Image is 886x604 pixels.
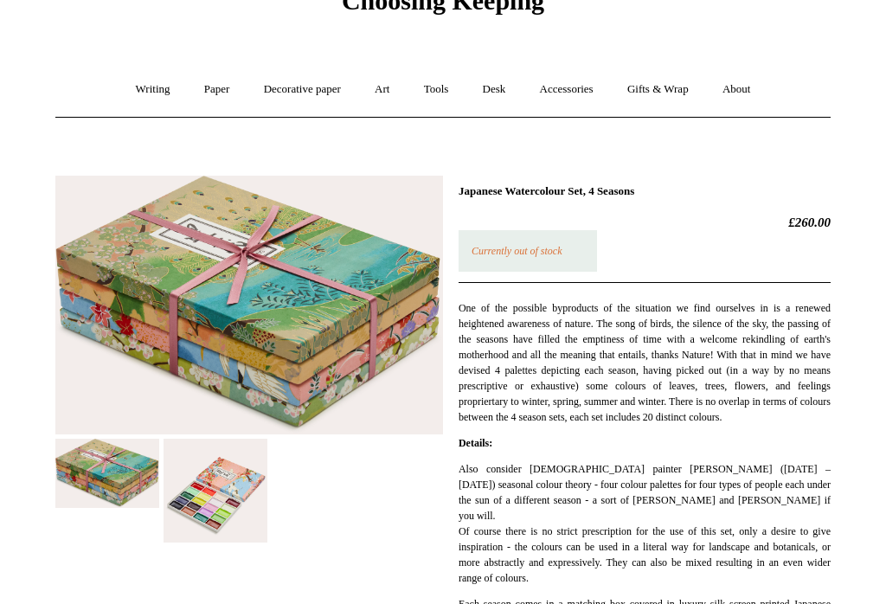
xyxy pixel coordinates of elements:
p: Also consider [DEMOGRAPHIC_DATA] painter [PERSON_NAME] ([DATE] – [DATE]) seasonal colour theory -... [459,461,831,586]
img: Japanese Watercolour Set, 4 Seasons [55,439,159,508]
a: Desk [467,67,522,112]
img: Japanese Watercolour Set, 4 Seasons [164,439,267,543]
a: Accessories [524,67,609,112]
a: Tools [408,67,465,112]
h1: Japanese Watercolour Set, 4 Seasons [459,184,831,198]
p: One of the possible byproducts of the situation we find ourselves in is a renewed heightened awar... [459,300,831,425]
h2: £260.00 [459,215,831,230]
a: Writing [120,67,186,112]
strong: Details: [459,437,492,449]
a: Paper [189,67,246,112]
em: Currently out of stock [472,245,562,257]
a: Decorative paper [248,67,356,112]
a: Gifts & Wrap [612,67,704,112]
img: Japanese Watercolour Set, 4 Seasons [55,176,443,434]
a: About [707,67,767,112]
a: Art [359,67,405,112]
